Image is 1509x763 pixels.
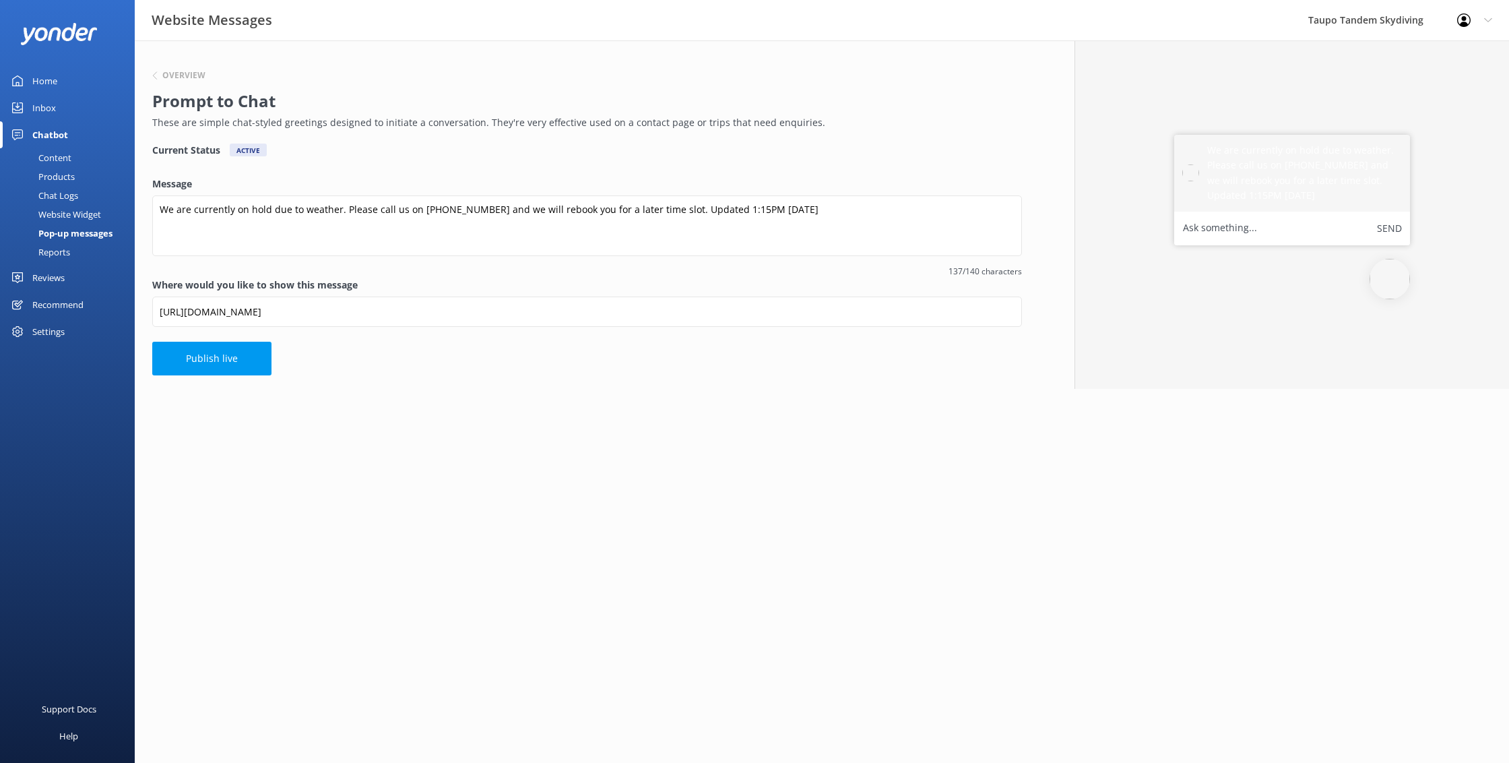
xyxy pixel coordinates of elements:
p: These are simple chat-styled greetings designed to initiate a conversation. They're very effectiv... [152,115,1015,130]
a: Website Widget [8,205,135,224]
input: https://www.example.com/page [152,297,1022,327]
a: Chat Logs [8,186,135,205]
h5: We are currently on hold due to weather. Please call us on [PHONE_NUMBER] and we will rebook you ... [1207,143,1402,204]
div: Pop-up messages [8,224,113,243]
div: Home [32,67,57,94]
h6: Overview [162,71,205,80]
div: Active [230,144,267,156]
label: Ask something... [1183,220,1257,237]
a: Pop-up messages [8,224,135,243]
div: Reviews [32,264,65,291]
div: Website Widget [8,205,101,224]
a: Reports [8,243,135,262]
div: Recommend [32,291,84,318]
div: Content [8,148,71,167]
label: Where would you like to show this message [152,278,1022,293]
textarea: We are currently on hold due to weather. Please call us on [PHONE_NUMBER] and we will rebook you ... [152,195,1022,256]
button: Send [1377,220,1402,237]
h2: Prompt to Chat [152,88,1015,114]
button: Publish live [152,342,271,375]
div: Reports [8,243,70,262]
div: Help [59,723,78,750]
div: Inbox [32,94,56,121]
img: yonder-white-logo.png [20,23,98,45]
label: Message [152,177,1022,191]
h3: Website Messages [152,9,272,31]
a: Products [8,167,135,186]
a: Content [8,148,135,167]
div: Chatbot [32,121,68,148]
div: Products [8,167,75,186]
button: Overview [152,71,205,80]
span: 137/140 characters [152,265,1022,278]
h4: Current Status [152,144,220,156]
div: Settings [32,318,65,345]
div: Support Docs [42,696,96,723]
div: Chat Logs [8,186,78,205]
